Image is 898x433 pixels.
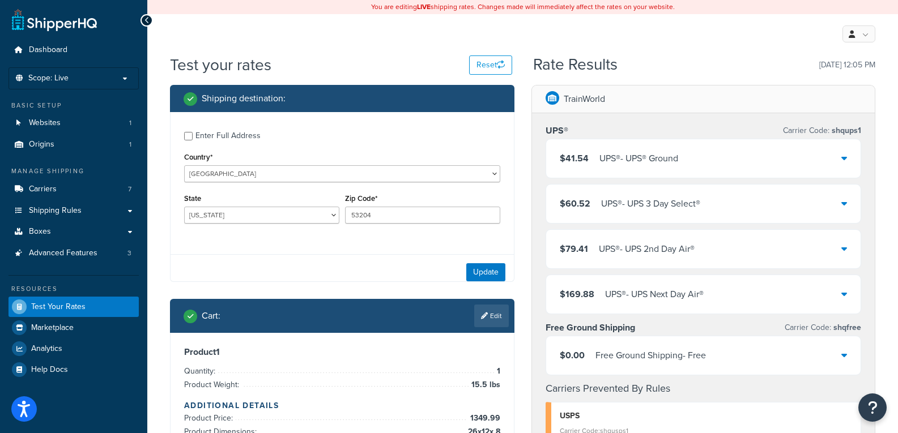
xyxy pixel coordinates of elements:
span: Shipping Rules [29,206,82,216]
button: Update [466,263,505,281]
div: USPS [560,408,853,424]
h4: Carriers Prevented By Rules [546,381,862,396]
span: $60.52 [560,197,590,210]
h2: Cart : [202,311,220,321]
div: Free Ground Shipping - Free [595,348,706,363]
h3: Product 1 [184,346,500,358]
a: Help Docs [8,359,139,380]
p: [DATE] 12:05 PM [819,57,875,73]
a: Boxes [8,221,139,242]
span: $169.88 [560,288,594,301]
a: Carriers7 [8,179,139,200]
a: Test Your Rates [8,297,139,317]
span: Advanced Features [29,248,97,258]
span: 1 [494,365,500,378]
a: Advanced Features3 [8,243,139,264]
div: UPS® - UPS® Ground [599,151,678,166]
a: Shipping Rules [8,200,139,221]
div: Manage Shipping [8,166,139,176]
label: State [184,194,201,203]
label: Country* [184,153,212,161]
a: Edit [474,305,509,327]
label: Zip Code* [345,194,377,203]
span: shqfree [831,321,861,333]
a: Marketplace [8,318,139,338]
span: 1349.99 [467,411,500,425]
p: TrainWorld [564,91,605,107]
span: 1 [129,118,131,128]
h2: Rate Results [533,56,618,74]
span: Dashboard [29,45,67,55]
input: Enter Full Address [184,132,193,140]
li: Origins [8,134,139,155]
span: Marketplace [31,323,74,333]
span: 15.5 lbs [469,378,500,392]
span: Websites [29,118,61,128]
span: Origins [29,140,54,149]
button: Open Resource Center [858,393,887,422]
span: Scope: Live [28,74,69,83]
span: shqups1 [829,125,861,136]
span: $79.41 [560,242,588,255]
span: $0.00 [560,349,585,362]
li: Carriers [8,179,139,200]
a: Origins1 [8,134,139,155]
h3: UPS® [546,125,568,136]
span: Test Your Rates [31,302,86,312]
span: Help Docs [31,365,68,375]
span: Carriers [29,185,57,194]
span: 1 [129,140,131,149]
span: Product Price: [184,412,236,424]
div: UPS® - UPS 2nd Day Air® [599,241,695,257]
span: Analytics [31,344,62,354]
h1: Test your rates [170,54,271,76]
a: Websites1 [8,113,139,134]
a: Dashboard [8,40,139,61]
p: Carrier Code: [783,123,861,139]
span: Product Weight: [184,379,242,391]
div: Basic Setup [8,101,139,110]
h2: Shipping destination : [202,93,286,104]
span: $41.54 [560,152,589,165]
div: UPS® - UPS 3 Day Select® [601,196,700,212]
li: Websites [8,113,139,134]
div: Resources [8,284,139,294]
span: 7 [128,185,131,194]
li: Advanced Features [8,243,139,264]
button: Reset [469,55,512,75]
span: Boxes [29,227,51,237]
span: 3 [127,248,131,258]
span: Quantity: [184,365,218,377]
b: LIVE [417,2,431,12]
h4: Additional Details [184,400,500,411]
h3: Free Ground Shipping [546,322,635,333]
p: Carrier Code: [785,320,861,336]
a: Analytics [8,338,139,359]
div: Enter Full Address [195,128,261,144]
div: UPS® - UPS Next Day Air® [605,286,704,302]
